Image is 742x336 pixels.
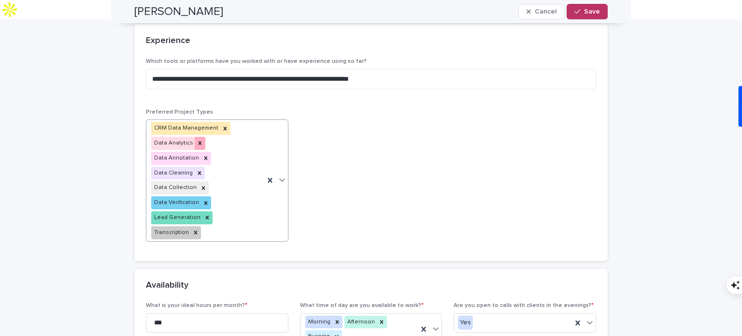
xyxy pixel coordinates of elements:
[151,122,220,135] div: CRM Data Management
[344,316,376,329] div: Afternoon
[305,316,332,329] div: Morning
[146,109,213,115] span: Preferred Project Types
[151,226,190,239] div: Transcription
[458,316,473,330] div: Yes
[535,8,556,15] span: Cancel
[146,280,188,291] h2: Availability
[146,36,190,46] h2: Experience
[584,8,600,15] span: Save
[151,167,194,180] div: Data Cleaning
[151,211,202,224] div: Lead Generation
[518,4,565,19] button: Cancel
[151,196,200,209] div: Data Verification
[146,303,247,308] span: What is your ideal hours per month?
[151,137,195,150] div: Data Analytics
[146,58,367,64] span: Which tools or platforms have you worked with or have experience using so far?
[454,303,594,308] span: Are you open to calls with clients in the evenings?
[151,181,198,194] div: Data Collection
[300,303,424,308] span: What time of day are you available to work?
[134,5,223,19] h2: [PERSON_NAME]
[567,4,608,19] button: Save
[151,152,200,165] div: Data Annotation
